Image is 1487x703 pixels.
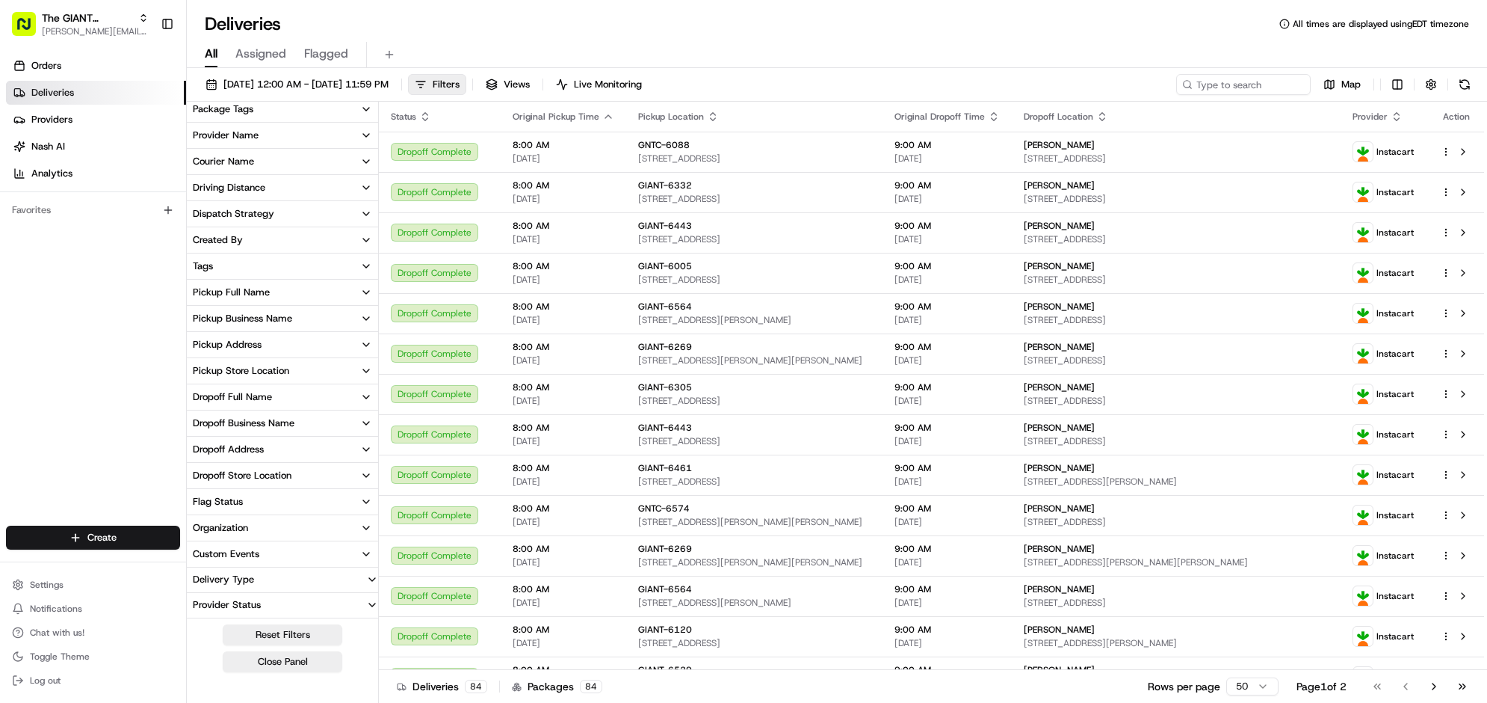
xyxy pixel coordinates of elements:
span: Flagged [304,45,348,63]
span: [DATE] [513,556,614,568]
span: 8:00 AM [513,503,614,515]
span: [STREET_ADDRESS] [638,435,871,447]
button: Log out [6,670,180,691]
img: profile_instacart_ahold_partner.png [1353,627,1373,646]
span: 8:00 AM [513,260,614,272]
span: [STREET_ADDRESS] [638,233,871,245]
span: Pylon [149,386,181,397]
div: Pickup Address [193,338,262,351]
button: Organization [187,515,378,541]
div: Custom Events [193,547,259,561]
span: [STREET_ADDRESS] [638,153,871,165]
a: Providers [6,108,186,132]
button: Live Monitoring [549,74,649,95]
span: [PERSON_NAME] [1024,543,1095,555]
a: Orders [6,54,186,78]
span: 8:00 AM [513,462,614,474]
span: GIANT-6120 [638,624,692,636]
span: Instacart [1376,227,1414,239]
span: Instacart [1376,429,1414,440]
span: Instacart [1376,146,1414,158]
span: [PERSON_NAME] [1024,381,1095,393]
span: Log out [30,675,61,687]
span: [DATE] 12:00 AM - [DATE] 11:59 PM [223,78,389,91]
img: profile_instacart_ahold_partner.png [1353,506,1373,525]
a: Deliveries [6,81,186,105]
div: Pickup Full Name [193,286,270,299]
span: 9:00 AM [894,503,1000,515]
span: [PERSON_NAME] [1024,139,1095,151]
span: [DATE] [894,476,1000,488]
span: Pickup Location [638,111,704,123]
span: 9:00 AM [894,220,1000,232]
span: [STREET_ADDRESS] [1024,435,1329,447]
a: Nash AI [6,135,186,159]
span: Instacart [1376,348,1414,360]
span: Live Monitoring [574,78,642,91]
span: Status [391,111,416,123]
span: Deliveries [31,86,74,99]
img: profile_instacart_ahold_partner.png [1353,223,1373,242]
button: Tags [187,254,378,279]
span: Orders [31,59,61,73]
span: [DATE] [513,476,614,488]
span: Nash AI [31,140,65,153]
img: profile_instacart_ahold_partner.png [1353,667,1373,687]
span: [STREET_ADDRESS] [638,637,871,649]
span: GIANT-6269 [638,341,692,353]
span: Toggle Theme [30,651,90,663]
div: Deliveries [397,679,487,694]
span: [DATE] [894,153,1000,165]
span: Map [1341,78,1361,91]
span: GIANT-6443 [638,422,692,434]
span: Instacart [1376,267,1414,279]
div: Packages [512,679,602,694]
span: [STREET_ADDRESS] [638,274,871,286]
button: Flag Status [187,489,378,515]
div: Provider Name [193,129,259,142]
span: [STREET_ADDRESS][PERSON_NAME] [638,314,871,326]
span: [DATE] [894,233,1000,245]
img: profile_instacart_ahold_partner.png [1353,546,1373,565]
button: Provider Status [187,593,378,617]
span: Original Dropoff Time [894,111,985,123]
a: 📗Knowledge Base [9,343,120,370]
button: Start new chat [254,280,272,298]
span: [DATE] [513,516,614,528]
span: Settings [30,579,64,591]
div: Package Tags [193,102,253,116]
span: [PERSON_NAME] [1024,624,1095,636]
span: All [205,45,217,63]
button: Settings [6,574,180,595]
button: Chat with us! [6,622,180,643]
div: Provider Status [187,598,267,612]
img: profile_instacart_ahold_partner.png [1353,425,1373,444]
span: 8:00 AM [513,624,614,636]
button: Pickup Store Location [187,358,378,384]
button: Dropoff Store Location [187,463,378,488]
span: 8:00 AM [513,179,614,191]
span: Original Pickup Time [513,111,599,123]
span: [PERSON_NAME] [1024,583,1095,595]
span: Instacart [1376,469,1414,481]
span: [PERSON_NAME] [1024,503,1095,515]
span: Instacart [1376,186,1414,198]
div: Pickup Store Location [193,364,289,378]
span: Provider [1352,111,1388,123]
span: Views [504,78,530,91]
span: 9:00 AM [894,624,1000,636]
div: Start new chat [51,275,245,290]
span: Instacart [1376,388,1414,400]
span: [DATE] [894,193,1000,205]
span: Chat with us! [30,627,84,639]
button: Reset Filters [223,624,342,645]
button: Toggle Theme [6,646,180,667]
span: 8:00 AM [513,381,614,393]
button: The GIANT Company[PERSON_NAME][EMAIL_ADDRESS][PERSON_NAME][DOMAIN_NAME] [6,6,155,42]
div: Flag Status [193,495,243,509]
span: Create [87,531,117,544]
div: Page 1 of 2 [1296,679,1347,694]
span: [DATE] [894,597,1000,609]
button: Views [479,74,537,95]
span: Notifications [30,603,82,615]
